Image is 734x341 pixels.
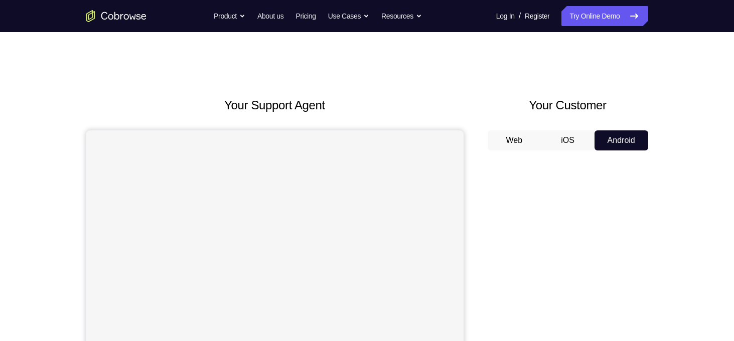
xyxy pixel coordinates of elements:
[541,130,595,150] button: iOS
[496,6,515,26] a: Log In
[257,6,283,26] a: About us
[328,6,369,26] button: Use Cases
[86,10,146,22] a: Go to the home page
[595,130,648,150] button: Android
[519,10,521,22] span: /
[86,96,464,114] h2: Your Support Agent
[381,6,422,26] button: Resources
[525,6,549,26] a: Register
[214,6,245,26] button: Product
[296,6,316,26] a: Pricing
[561,6,648,26] a: Try Online Demo
[488,130,541,150] button: Web
[488,96,648,114] h2: Your Customer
